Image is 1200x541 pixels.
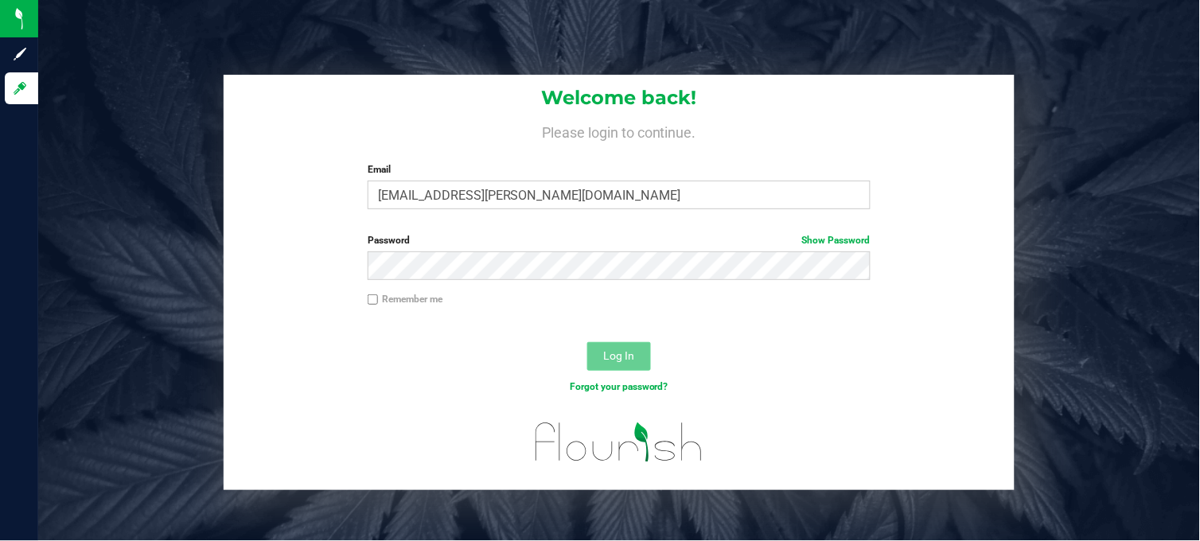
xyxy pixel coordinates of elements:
inline-svg: Log in [12,80,28,96]
a: Forgot your password? [570,381,668,392]
input: Remember me [368,294,379,306]
label: Remember me [368,292,442,306]
span: Password [368,235,410,246]
button: Log In [587,342,651,371]
h1: Welcome back! [224,88,1014,108]
label: Email [368,162,871,177]
inline-svg: Sign up [12,46,28,62]
a: Show Password [802,235,871,246]
img: flourish_logo.svg [520,411,718,474]
h4: Please login to continue. [224,121,1014,140]
span: Log In [603,349,634,362]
